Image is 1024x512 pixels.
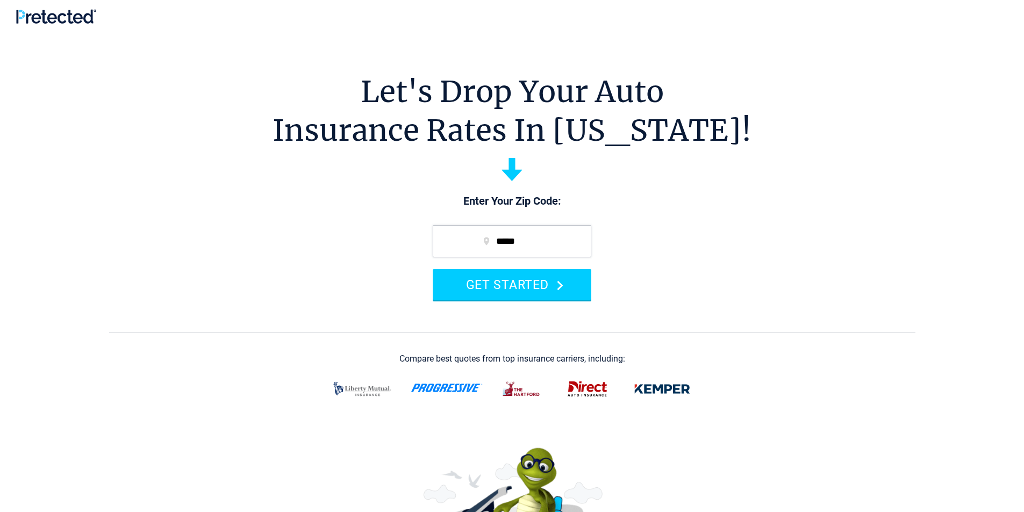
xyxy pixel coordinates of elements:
[273,73,751,150] h1: Let's Drop Your Auto Insurance Rates In [US_STATE]!
[411,384,483,392] img: progressive
[433,225,591,257] input: zip code
[561,375,614,403] img: direct
[496,375,548,403] img: thehartford
[327,375,398,403] img: liberty
[16,9,96,24] img: Pretected Logo
[422,194,602,209] p: Enter Your Zip Code:
[627,375,698,403] img: kemper
[399,354,625,364] div: Compare best quotes from top insurance carriers, including:
[433,269,591,300] button: GET STARTED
